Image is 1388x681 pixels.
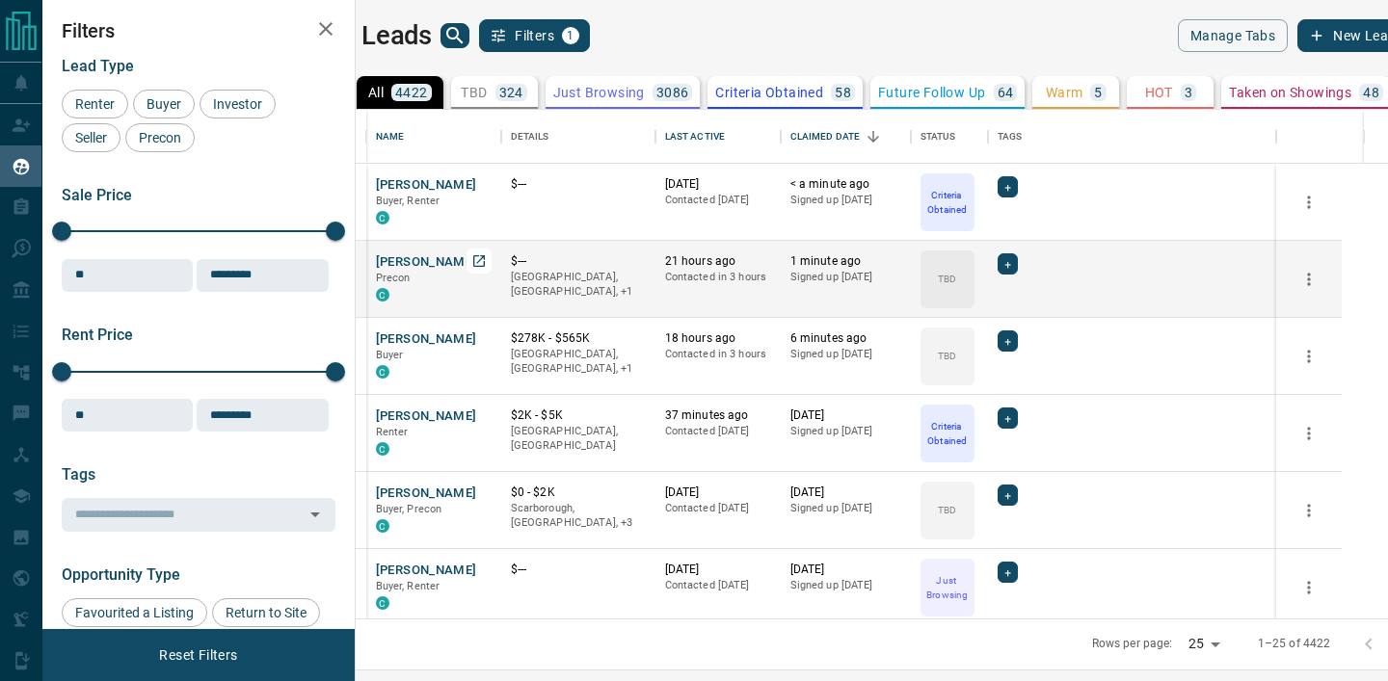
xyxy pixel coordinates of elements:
[147,639,250,671] button: Reset Filters
[1295,188,1323,217] button: more
[553,86,645,99] p: Just Browsing
[790,176,901,193] p: < a minute ago
[998,176,1018,197] div: +
[366,110,501,164] div: Name
[835,86,851,99] p: 58
[1004,408,1011,428] span: +
[376,211,389,224] div: condos.ca
[998,562,1018,583] div: +
[665,501,771,516] p: Contacted [DATE]
[790,485,901,501] p: [DATE]
[998,330,1018,352] div: +
[376,349,404,361] span: Buyer
[376,253,477,272] button: [PERSON_NAME]
[1295,573,1323,602] button: more
[1046,86,1083,99] p: Warm
[998,253,1018,275] div: +
[511,270,646,300] p: Mississauga
[790,501,901,516] p: Signed up [DATE]
[790,110,861,164] div: Claimed Date
[511,407,646,424] p: $2K - $5K
[911,110,988,164] div: Status
[376,580,440,592] span: Buyer, Renter
[860,123,887,150] button: Sort
[938,503,956,517] p: TBD
[1004,254,1011,274] span: +
[219,605,313,620] span: Return to Site
[790,424,901,439] p: Signed up [DATE]
[781,110,911,164] div: Claimed Date
[376,562,477,580] button: [PERSON_NAME]
[511,253,646,270] p: $---
[376,596,389,610] div: condos.ca
[376,407,477,426] button: [PERSON_NAME]
[790,193,901,208] p: Signed up [DATE]
[321,20,432,51] h1: My Leads
[68,96,121,112] span: Renter
[938,349,956,363] p: TBD
[68,130,114,145] span: Seller
[1229,86,1351,99] p: Taken on Showings
[1363,86,1379,99] p: 48
[790,578,901,593] p: Signed up [DATE]
[656,86,689,99] p: 3086
[479,19,590,52] button: Filters1
[376,288,389,301] div: condos.ca
[1145,86,1173,99] p: HOT
[665,424,771,439] p: Contacted [DATE]
[790,407,901,424] p: [DATE]
[62,19,335,42] h2: Filters
[511,110,549,164] div: Details
[511,176,646,193] p: $---
[921,110,956,164] div: Status
[302,501,329,528] button: Open
[132,130,188,145] span: Precon
[376,426,409,438] span: Renter
[665,578,771,593] p: Contacted [DATE]
[1295,419,1323,448] button: more
[1092,636,1173,652] p: Rows per page:
[998,86,1014,99] p: 64
[665,270,771,285] p: Contacted in 3 hours
[376,330,477,349] button: [PERSON_NAME]
[511,562,646,578] p: $---
[376,503,442,515] span: Buyer, Precon
[665,193,771,208] p: Contacted [DATE]
[511,501,646,531] p: North York, West End, Mississauga
[665,562,771,578] p: [DATE]
[922,419,973,448] p: Criteria Obtained
[1004,177,1011,196] span: +
[212,598,320,627] div: Return to Site
[511,347,646,377] p: Toronto
[68,605,200,620] span: Favourited a Listing
[922,188,973,217] p: Criteria Obtained
[511,424,646,454] p: [GEOGRAPHIC_DATA], [GEOGRAPHIC_DATA]
[665,330,771,347] p: 18 hours ago
[1258,636,1331,652] p: 1–25 of 4422
[62,57,134,75] span: Lead Type
[200,90,276,118] div: Investor
[467,249,492,274] a: Open in New Tab
[62,565,180,584] span: Opportunity Type
[998,407,1018,429] div: +
[133,90,195,118] div: Buyer
[938,272,956,286] p: TBD
[62,123,120,152] div: Seller
[790,253,901,270] p: 1 minute ago
[376,485,477,503] button: [PERSON_NAME]
[998,485,1018,506] div: +
[62,90,128,118] div: Renter
[665,407,771,424] p: 37 minutes ago
[1295,342,1323,371] button: more
[1185,86,1192,99] p: 3
[62,465,95,484] span: Tags
[376,110,405,164] div: Name
[878,86,985,99] p: Future Follow Up
[790,347,901,362] p: Signed up [DATE]
[376,519,389,533] div: condos.ca
[665,110,725,164] div: Last Active
[376,195,440,207] span: Buyer, Renter
[140,96,188,112] span: Buyer
[62,598,207,627] div: Favourited a Listing
[1178,19,1288,52] button: Manage Tabs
